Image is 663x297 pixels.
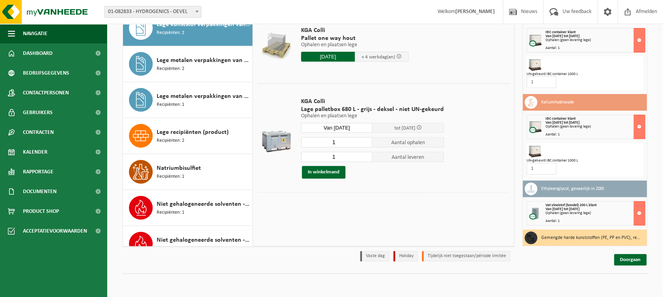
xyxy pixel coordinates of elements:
[123,82,253,118] button: Lege metalen verpakkingen van schadelijke stoffen Recipiënten: 1
[123,190,253,226] button: Niet gehalogeneerde solventen - hoogcalorisch in 200lt-vat Recipiënten: 1
[157,20,250,29] span: Lege kunststof verpakkingen van gevaarlijke stoffen
[302,166,345,179] button: In winkelmand
[157,173,184,180] span: Recipiënten: 1
[23,142,47,162] span: Kalender
[23,43,53,63] span: Dashboard
[546,125,645,129] div: Ophalen (geen levering lege)
[157,92,250,101] span: Lege metalen verpakkingen van schadelijke stoffen
[157,245,184,252] span: Recipiënten: 1
[157,128,229,137] span: Lege recipiënten (product)
[546,34,580,38] strong: Van [DATE] tot [DATE]
[546,30,576,34] span: IBC container klant
[546,219,645,223] div: Aantal: 1
[529,58,541,71] img: 01-000211
[527,72,643,76] div: UN-gekeurd IBC container 1000 L
[546,207,580,211] strong: Van [DATE] tot [DATE]
[301,105,444,113] span: Lage palletbox 680 L - grijs - deksel - niet UN-gekeurd
[23,162,53,182] span: Rapportage
[546,133,645,137] div: Aantal: 1
[362,55,395,60] span: + 4 werkdag(en)
[546,120,580,125] strong: Van [DATE] tot [DATE]
[105,6,201,17] span: 01-082833 - HYDROGENICS - OEVEL
[157,235,250,245] span: Niet gehalogeneerde solventen - hoogcalorisch in IBC
[23,182,57,201] span: Documenten
[541,96,574,109] h3: Kaliumhydroxyde
[157,65,184,73] span: Recipiënten: 2
[23,24,47,43] span: Navigatie
[527,159,643,163] div: UN-gekeurd IBC container 1000 L
[301,123,373,133] input: Selecteer datum
[546,117,576,121] span: IBC container klant
[529,145,541,158] img: 01-000211
[23,122,54,142] span: Contracten
[301,26,409,34] span: KGA Colli
[541,182,604,195] h3: Ethyleenglycol, gevaarlijk in 200l
[372,152,444,162] span: Aantal leveren
[123,154,253,190] button: Natriumbisulfiet Recipiënten: 1
[301,42,409,48] p: Ophalen en plaatsen lege
[157,137,184,145] span: Recipiënten: 2
[23,201,59,221] span: Product Shop
[23,83,69,103] span: Contactpersonen
[123,46,253,82] button: Lege metalen verpakkingen van gevaarlijke stoffen Recipiënten: 2
[157,29,184,37] span: Recipiënten: 2
[541,231,641,244] h3: Gemengde harde kunststoffen (PE, PP en PVC), recycleerbaar (industrieel)
[546,46,645,50] div: Aantal: 1
[23,103,53,122] span: Gebruikers
[455,9,495,15] strong: [PERSON_NAME]
[546,38,645,42] div: Ophalen (geen levering lege)
[372,137,444,147] span: Aantal ophalen
[301,98,444,105] span: KGA Colli
[23,221,87,241] span: Acceptatievoorwaarden
[546,203,597,207] span: Vat vloeistof (bondel) 200 L klant
[422,251,510,261] li: Tijdelijk niet toegestaan/période limitée
[394,126,415,131] span: tot [DATE]
[301,113,444,119] p: Ophalen en plaatsen lege
[301,52,355,62] input: Selecteer datum
[123,10,253,46] button: Lege kunststof verpakkingen van gevaarlijke stoffen Recipiënten: 2
[157,56,250,65] span: Lege metalen verpakkingen van gevaarlijke stoffen
[23,63,69,83] span: Bedrijfsgegevens
[360,251,389,261] li: Vaste dag
[546,211,645,215] div: Ophalen (geen levering lege)
[157,209,184,216] span: Recipiënten: 1
[393,251,418,261] li: Holiday
[123,118,253,154] button: Lege recipiënten (product) Recipiënten: 2
[157,101,184,109] span: Recipiënten: 1
[157,199,250,209] span: Niet gehalogeneerde solventen - hoogcalorisch in 200lt-vat
[301,34,409,42] span: Pallet one way hout
[104,6,201,18] span: 01-082833 - HYDROGENICS - OEVEL
[614,254,646,265] a: Doorgaan
[157,164,201,173] span: Natriumbisulfiet
[123,226,253,262] button: Niet gehalogeneerde solventen - hoogcalorisch in IBC Recipiënten: 1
